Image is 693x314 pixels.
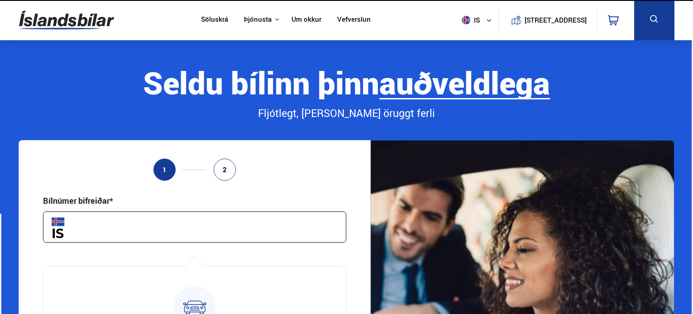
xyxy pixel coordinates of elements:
a: [STREET_ADDRESS] [504,7,592,33]
span: 2 [223,166,227,173]
div: Seldu bílinn þinn [19,66,674,99]
span: 1 [162,166,167,173]
button: Þjónusta [244,15,272,24]
img: svg+xml;base64,PHN2ZyB4bWxucz0iaHR0cDovL3d3dy53My5vcmcvMjAwMC9zdmciIHdpZHRoPSI1MTIiIGhlaWdodD0iNT... [462,16,470,24]
a: Söluskrá [201,15,228,25]
img: G0Ugv5HjCgRt.svg [19,5,114,35]
b: auðveldlega [379,61,550,103]
div: Bílnúmer bifreiðar* [43,195,113,206]
span: is [458,16,481,24]
div: Fljótlegt, [PERSON_NAME] öruggt ferli [19,106,674,121]
a: Vefverslun [337,15,371,25]
a: Um okkur [292,15,321,25]
button: [STREET_ADDRESS] [528,16,583,24]
button: is [458,7,499,33]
